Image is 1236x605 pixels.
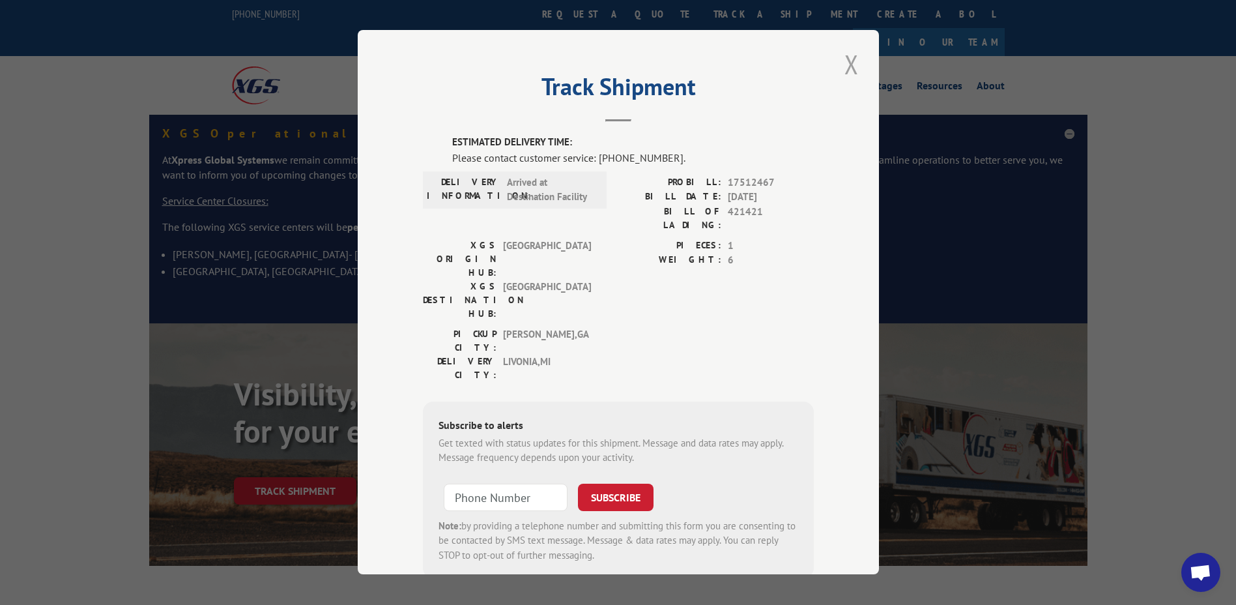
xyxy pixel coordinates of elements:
[1181,553,1220,592] a: Open chat
[503,355,591,382] span: LIVONIA , MI
[452,135,814,150] label: ESTIMATED DELIVERY TIME:
[503,239,591,280] span: [GEOGRAPHIC_DATA]
[444,484,568,511] input: Phone Number
[438,519,798,563] div: by providing a telephone number and submitting this form you are consenting to be contacted by SM...
[841,46,863,82] button: Close modal
[728,253,814,268] span: 6
[423,280,496,321] label: XGS DESTINATION HUB:
[618,205,721,232] label: BILL OF LADING:
[503,327,591,355] span: [PERSON_NAME] , GA
[618,190,721,205] label: BILL DATE:
[578,484,654,511] button: SUBSCRIBE
[507,175,595,205] span: Arrived at Destination Facility
[427,175,500,205] label: DELIVERY INFORMATION:
[728,239,814,254] span: 1
[438,417,798,436] div: Subscribe to alerts
[438,436,798,465] div: Get texted with status updates for this shipment. Message and data rates may apply. Message frequ...
[423,78,814,102] h2: Track Shipment
[423,355,496,382] label: DELIVERY CITY:
[438,520,461,532] strong: Note:
[618,175,721,190] label: PROBILL:
[452,150,814,166] div: Please contact customer service: [PHONE_NUMBER].
[728,190,814,205] span: [DATE]
[728,205,814,232] span: 421421
[423,327,496,355] label: PICKUP CITY:
[423,239,496,280] label: XGS ORIGIN HUB:
[618,253,721,268] label: WEIGHT:
[503,280,591,321] span: [GEOGRAPHIC_DATA]
[728,175,814,190] span: 17512467
[618,239,721,254] label: PIECES:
